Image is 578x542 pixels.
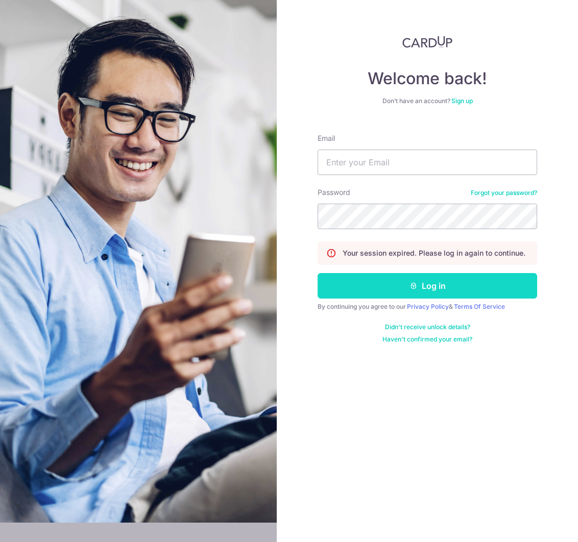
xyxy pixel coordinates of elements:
a: Forgot your password? [471,189,537,197]
a: Sign up [451,97,473,105]
a: Didn't receive unlock details? [385,323,470,331]
a: Terms Of Service [454,303,505,310]
a: Privacy Policy [407,303,449,310]
p: Your session expired. Please log in again to continue. [343,248,525,258]
input: Enter your Email [318,150,537,175]
h4: Welcome back! [318,68,537,89]
div: Don’t have an account? [318,97,537,105]
label: Email [318,133,335,143]
a: Haven't confirmed your email? [382,335,472,343]
label: Password [318,187,350,198]
button: Log in [318,273,537,299]
div: By continuing you agree to our & [318,303,537,311]
img: CardUp Logo [402,36,452,48]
